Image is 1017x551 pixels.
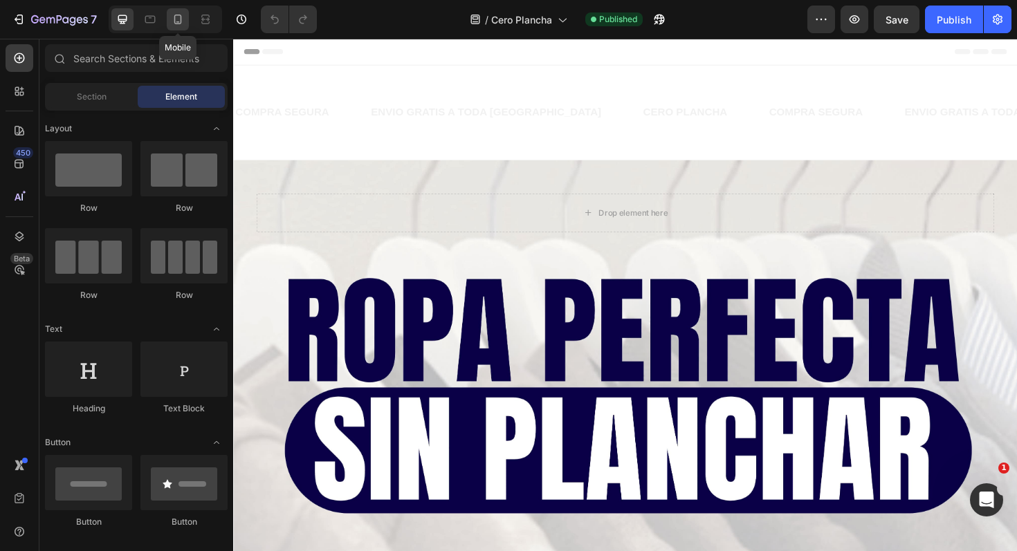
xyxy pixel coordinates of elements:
[45,122,72,135] span: Layout
[434,68,523,88] p: CERO PLANCHA
[10,253,33,264] div: Beta
[485,12,488,27] span: /
[45,289,132,301] div: Row
[91,11,97,28] p: 7
[387,179,460,190] div: Drop element here
[261,6,317,33] div: Undo/Redo
[937,12,971,27] div: Publish
[13,147,33,158] div: 450
[6,6,103,33] button: 7
[599,13,637,26] span: Published
[970,483,1003,516] iframe: Intercom live chat
[45,516,132,528] div: Button
[886,14,908,26] span: Save
[45,202,132,214] div: Row
[77,91,107,103] span: Section
[140,289,228,301] div: Row
[205,318,228,340] span: Toggle open
[140,202,228,214] div: Row
[140,516,228,528] div: Button
[45,436,71,449] span: Button
[45,402,132,415] div: Heading
[165,91,197,103] span: Element
[925,6,983,33] button: Publish
[140,402,228,415] div: Text Block
[205,118,228,140] span: Toggle open
[45,44,228,72] input: Search Sections & Elements
[491,12,552,27] span: Cero Plancha
[711,68,955,88] p: ENVIO GRATIS A TODA [GEOGRAPHIC_DATA]
[874,6,919,33] button: Save
[205,431,228,454] span: Toggle open
[998,463,1009,474] span: 1
[567,68,666,88] p: COMPRA SEGURA
[233,39,1017,551] iframe: Design area
[45,323,62,335] span: Text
